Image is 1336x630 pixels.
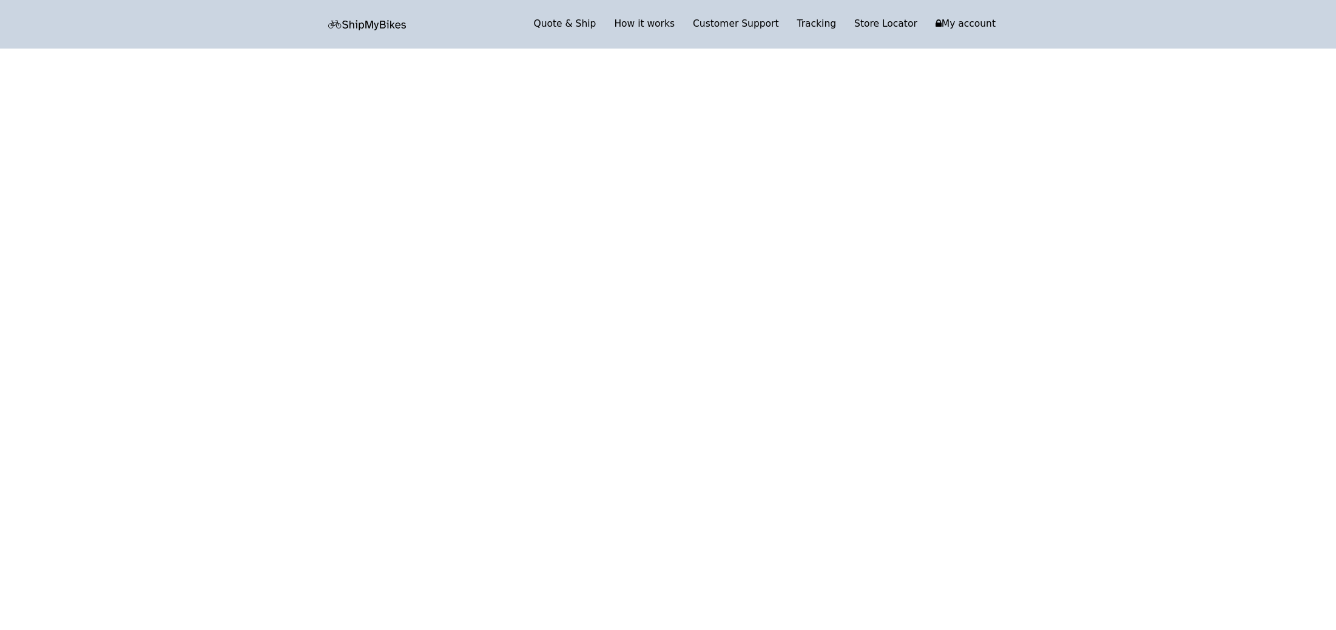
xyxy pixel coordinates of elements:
[684,16,788,33] a: Customer Support
[605,16,684,33] a: How it works
[926,16,1005,33] a: My account
[525,16,606,33] a: Quote & Ship
[845,16,926,33] a: Store Locator
[788,16,846,33] a: Tracking
[328,20,407,30] img: letsbox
